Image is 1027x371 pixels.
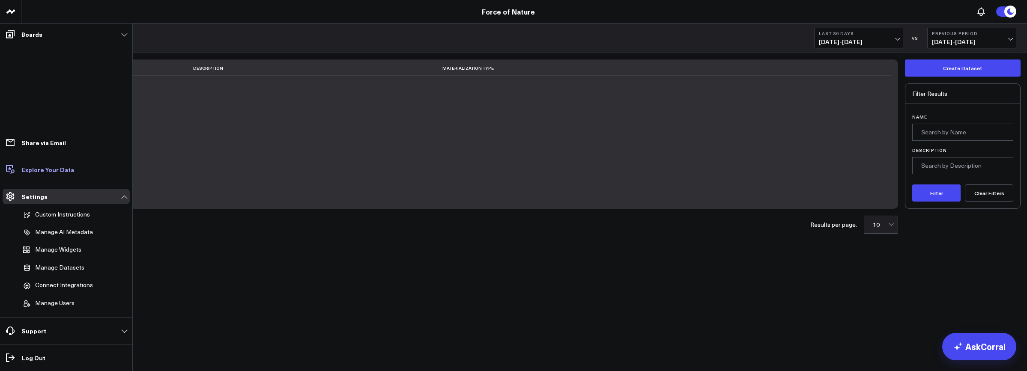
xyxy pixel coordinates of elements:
button: Create Dataset [905,59,1021,77]
input: Search by Description [912,157,1013,174]
a: Manage AI Metadata [20,224,104,240]
div: Results per page: [810,222,857,228]
th: Materialization Type [442,61,864,75]
a: Manage Widgets [20,242,104,258]
span: Manage Datasets [35,264,84,272]
label: Description [912,148,1013,153]
a: Connect Integrations [20,277,104,294]
a: Force of Nature [482,7,535,16]
b: Previous Period [932,31,1012,36]
button: Last 30 Days[DATE]-[DATE] [814,28,903,48]
label: Name [912,114,1013,119]
span: [DATE] - [DATE] [932,39,1012,45]
a: Manage Datasets [20,260,104,276]
p: Explore Your Data [21,166,74,173]
span: Manage Widgets [35,246,81,254]
p: Log Out [21,354,45,361]
div: 10 [873,221,891,228]
button: Custom Instructions [20,207,90,223]
span: [DATE] - [DATE] [819,39,899,45]
button: Manage Users [20,295,75,312]
a: AskCorral [942,333,1016,360]
p: Manage AI Metadata [35,229,93,236]
b: Last 30 Days [819,31,899,36]
button: Filter [912,184,961,202]
input: Search by Name [912,124,1013,141]
p: Support [21,327,46,334]
div: Filter Results [905,84,1020,104]
div: VS [908,36,923,41]
span: Connect Integrations [35,282,93,289]
button: Previous Period[DATE]-[DATE] [927,28,1016,48]
p: Custom Instructions [35,211,90,219]
p: Share via Email [21,139,66,146]
p: Settings [21,193,48,200]
th: Name [79,61,193,75]
span: Manage Users [35,300,75,307]
th: Description [193,61,442,75]
button: Clear Filters [965,184,1013,202]
p: Boards [21,31,42,38]
a: Log Out [3,350,130,365]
